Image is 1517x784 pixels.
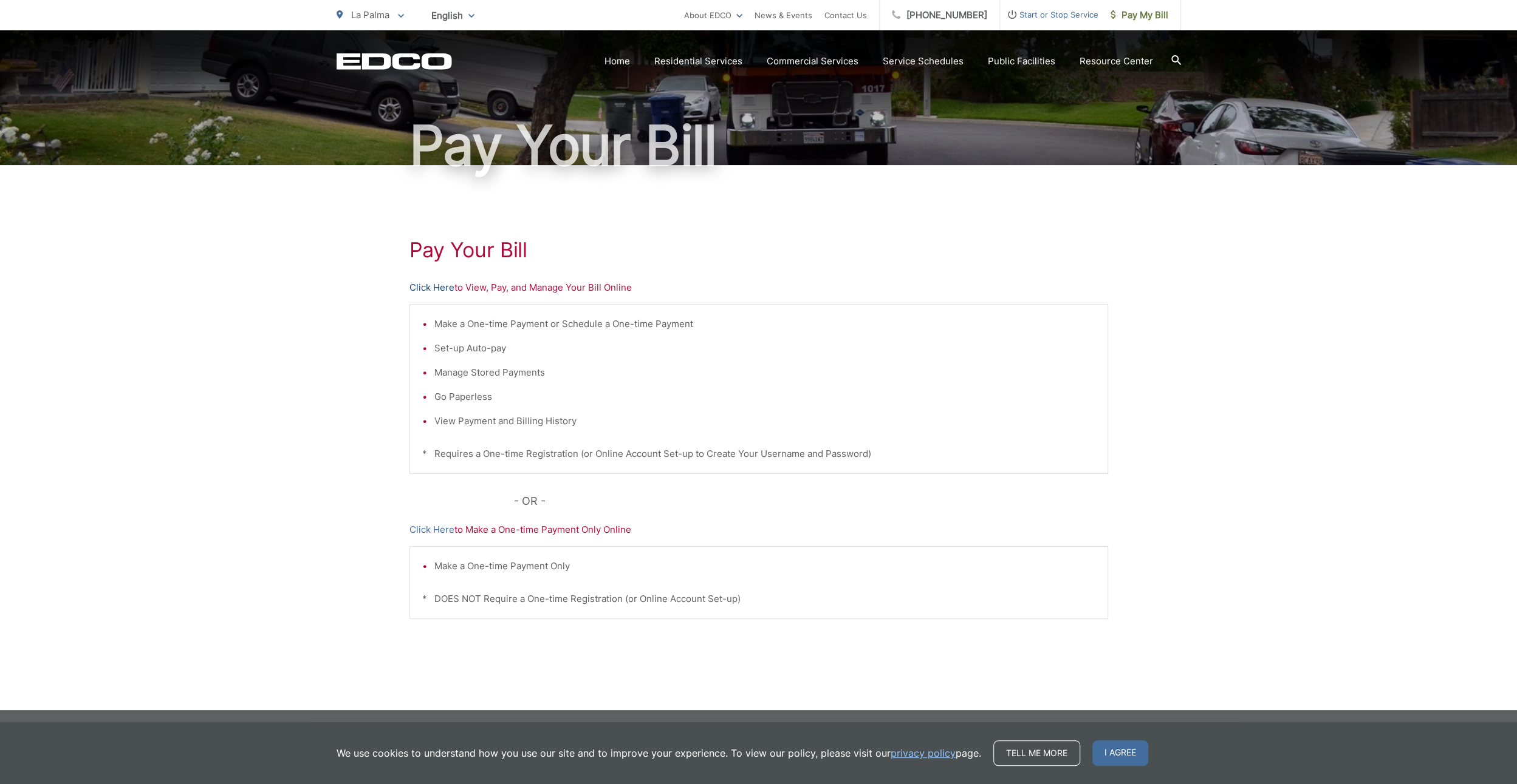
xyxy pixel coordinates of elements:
[434,341,1095,356] li: Set-up Auto-pay
[422,447,1095,461] p: * Requires a One-time Registration (or Online Account Set-up to Create Your Username and Password)
[755,8,812,22] a: News & Events
[434,365,1095,380] li: Manage Stored Payments
[891,746,956,760] a: privacy policy
[422,5,484,26] span: English
[1111,8,1168,22] span: Pay My Bill
[434,414,1095,428] li: View Payment and Billing History
[409,280,454,295] a: Click Here
[434,317,1095,331] li: Make a One-time Payment or Schedule a One-time Payment
[1080,54,1153,69] a: Resource Center
[434,559,1095,573] li: Make a One-time Payment Only
[422,592,1095,606] p: * DOES NOT Require a One-time Registration (or Online Account Set-up)
[337,115,1181,176] h1: Pay Your Bill
[409,238,1108,262] h1: Pay Your Bill
[434,390,1095,404] li: Go Paperless
[337,53,452,70] a: EDCD logo. Return to the homepage.
[1092,740,1148,766] span: I agree
[767,54,858,69] a: Commercial Services
[883,54,964,69] a: Service Schedules
[409,522,454,537] a: Click Here
[654,54,742,69] a: Residential Services
[514,492,1108,510] p: - OR -
[604,54,630,69] a: Home
[337,746,981,760] p: We use cookies to understand how you use our site and to improve your experience. To view our pol...
[988,54,1055,69] a: Public Facilities
[684,8,742,22] a: About EDCO
[409,522,1108,537] p: to Make a One-time Payment Only Online
[824,8,867,22] a: Contact Us
[351,9,389,21] span: La Palma
[409,280,1108,295] p: to View, Pay, and Manage Your Bill Online
[993,740,1080,766] a: Tell me more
